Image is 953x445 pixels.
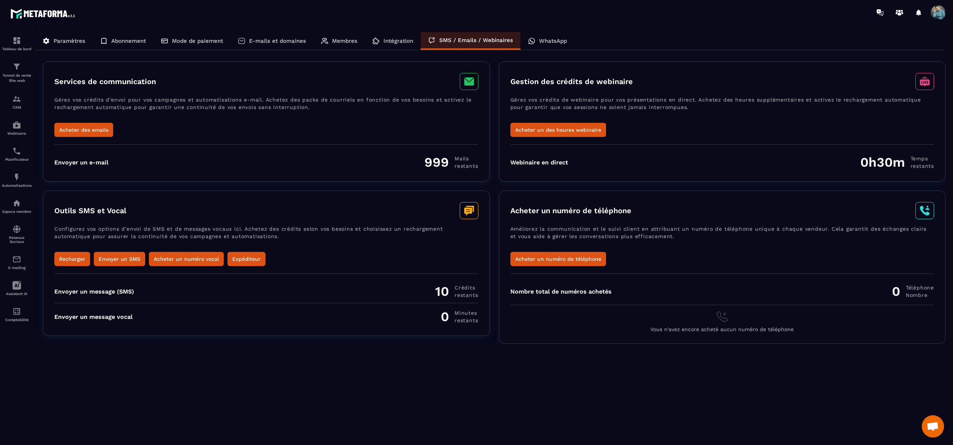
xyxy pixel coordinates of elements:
p: E-mails et domaines [249,38,306,44]
div: 0 [441,309,478,324]
img: scheduler [12,147,21,156]
button: Acheter un numéro de téléphone [510,252,606,266]
p: Automatisations [2,183,32,188]
button: Acheter des emails [54,123,113,137]
img: social-network [12,225,21,234]
p: Assistant IA [2,292,32,296]
div: Ouvrir le chat [922,415,944,438]
span: minutes [455,309,478,317]
img: automations [12,121,21,129]
button: Expéditeur [227,252,265,266]
div: 0h30m [860,154,934,170]
span: restants [911,162,934,170]
button: Recharger [54,252,90,266]
a: accountantaccountantComptabilité [2,301,32,327]
p: Tableau de bord [2,47,32,51]
a: formationformationTunnel de vente Site web [2,57,32,89]
span: Mails [455,155,478,162]
span: restants [455,291,478,299]
span: restants [455,317,478,324]
p: Améliorez la communication et le suivi client en attribuant un numéro de téléphone unique à chaqu... [510,225,934,252]
span: Crédits [455,284,478,291]
span: Vous n'avez encore acheté aucun numéro de téléphone [650,326,794,332]
p: Abonnement [111,38,146,44]
p: Planificateur [2,157,32,161]
p: Mode de paiement [172,38,223,44]
p: Espace membre [2,209,32,214]
p: Membres [332,38,357,44]
div: 999 [424,154,478,170]
div: Nombre total de numéros achetés [510,288,612,295]
h3: Acheter un numéro de téléphone [510,206,631,215]
img: automations [12,199,21,208]
div: > [35,25,946,344]
a: emailemailE-mailing [2,249,32,275]
span: Téléphone [906,284,934,291]
a: formationformationTableau de bord [2,31,32,57]
a: automationsautomationsAutomatisations [2,167,32,193]
button: Acheter un des heures webinaire [510,123,606,137]
span: restants [455,162,478,170]
p: Intégration [383,38,413,44]
img: accountant [12,307,21,316]
p: CRM [2,105,32,109]
div: Webinaire en direct [510,159,568,166]
p: Gérez vos crédits d’envoi pour vos campagnes et automatisations e-mail. Achetez des packs de cour... [54,96,478,123]
button: Acheter un numéro vocal [149,252,224,266]
a: social-networksocial-networkRéseaux Sociaux [2,219,32,249]
p: Gérez vos crédits de webinaire pour vos présentations en direct. Achetez des heures supplémentair... [510,96,934,123]
div: Envoyer un message vocal [54,313,133,320]
img: automations [12,173,21,182]
a: Assistant IA [2,275,32,301]
p: Comptabilité [2,318,32,322]
p: E-mailing [2,266,32,270]
h3: Gestion des crédits de webinaire [510,77,633,86]
p: Webinaire [2,131,32,135]
p: Configurez vos options d’envoi de SMS et de messages vocaux ici. Achetez des crédits selon vos be... [54,225,478,252]
div: Envoyer un e-mail [54,159,108,166]
p: Réseaux Sociaux [2,236,32,244]
div: 0 [892,284,934,299]
p: Paramètres [54,38,85,44]
span: Temps [911,155,934,162]
p: Tunnel de vente Site web [2,73,32,83]
a: schedulerschedulerPlanificateur [2,141,32,167]
p: WhatsApp [539,38,567,44]
img: logo [10,7,77,20]
button: Envoyer un SMS [94,252,145,266]
img: formation [12,36,21,45]
span: Nombre [906,291,934,299]
h3: Services de communication [54,77,156,86]
h3: Outils SMS et Vocal [54,206,126,215]
img: formation [12,62,21,71]
a: automationsautomationsEspace membre [2,193,32,219]
img: formation [12,95,21,103]
div: 10 [435,284,478,299]
a: formationformationCRM [2,89,32,115]
img: email [12,255,21,264]
a: automationsautomationsWebinaire [2,115,32,141]
p: SMS / Emails / Webinaires [439,37,513,44]
div: Envoyer un message (SMS) [54,288,134,295]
